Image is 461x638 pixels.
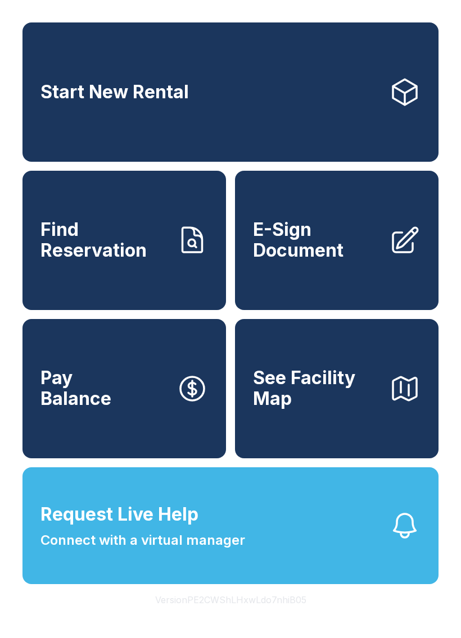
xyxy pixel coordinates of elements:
span: Pay Balance [40,368,111,409]
span: See Facility Map [253,368,380,409]
button: See Facility Map [235,319,439,458]
a: E-Sign Document [235,171,439,310]
button: Request Live HelpConnect with a virtual manager [22,467,439,584]
button: VersionPE2CWShLHxwLdo7nhiB05 [146,584,315,616]
span: Start New Rental [40,82,189,103]
span: E-Sign Document [253,220,380,261]
a: Find Reservation [22,171,226,310]
span: Connect with a virtual manager [40,530,245,550]
a: Start New Rental [22,22,439,162]
span: Find Reservation [40,220,168,261]
a: PayBalance [22,319,226,458]
span: Request Live Help [40,501,198,528]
